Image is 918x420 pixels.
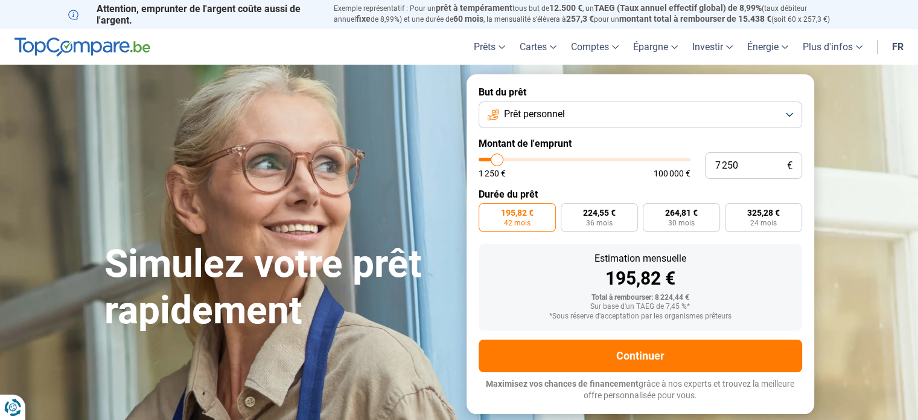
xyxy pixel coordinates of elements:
h1: Simulez votre prêt rapidement [104,241,452,334]
span: 42 mois [504,219,531,227]
span: € [787,161,792,171]
span: 224,55 € [583,208,616,217]
div: Estimation mensuelle [488,254,792,263]
span: Maximisez vos chances de financement [486,379,639,389]
span: 36 mois [586,219,613,227]
span: 12.500 € [549,3,582,13]
span: prêt à tempérament [436,3,512,13]
a: Épargne [626,29,685,65]
span: 60 mois [453,14,483,24]
p: Attention, emprunter de l'argent coûte aussi de l'argent. [68,3,319,26]
span: 195,82 € [501,208,534,217]
a: Comptes [564,29,626,65]
div: 195,82 € [488,270,792,288]
span: 30 mois [668,219,695,227]
span: 264,81 € [665,208,698,217]
img: TopCompare [14,37,150,57]
span: Prêt personnel [504,108,565,121]
label: Durée du prêt [479,189,802,200]
span: fixe [356,14,371,24]
span: 100 000 € [654,169,690,178]
span: 24 mois [750,219,777,227]
button: Prêt personnel [479,102,802,128]
a: Cartes [512,29,564,65]
span: montant total à rembourser de 15.438 € [619,14,771,24]
span: 1 250 € [479,169,506,178]
div: Sur base d'un TAEG de 7,45 %* [488,303,792,311]
a: Plus d'infos [795,29,870,65]
div: Total à rembourser: 8 224,44 € [488,294,792,302]
a: Énergie [740,29,795,65]
span: 325,28 € [747,208,780,217]
a: Prêts [467,29,512,65]
label: Montant de l'emprunt [479,138,802,149]
span: TAEG (Taux annuel effectif global) de 8,99% [594,3,762,13]
div: *Sous réserve d'acceptation par les organismes prêteurs [488,312,792,321]
p: grâce à nos experts et trouvez la meilleure offre personnalisée pour vous. [479,378,802,402]
label: But du prêt [479,86,802,98]
a: fr [885,29,911,65]
button: Continuer [479,340,802,372]
span: 257,3 € [566,14,594,24]
p: Exemple représentatif : Pour un tous but de , un (taux débiteur annuel de 8,99%) et une durée de ... [334,3,850,25]
a: Investir [685,29,740,65]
